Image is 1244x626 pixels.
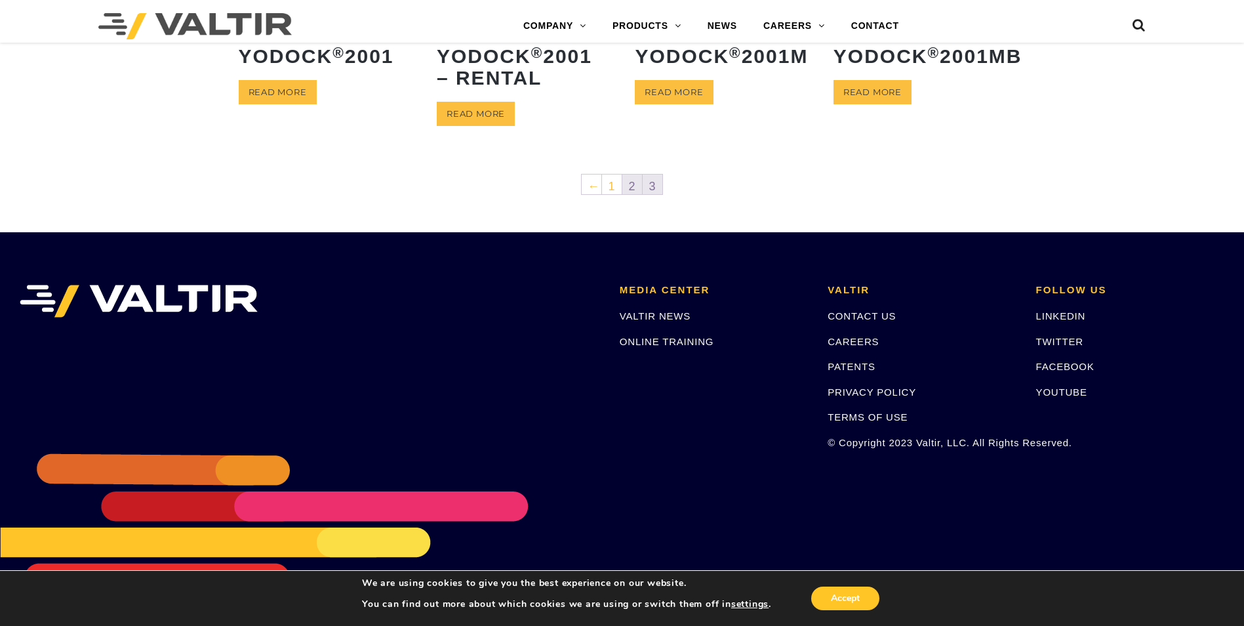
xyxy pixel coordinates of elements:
[531,45,544,61] sup: ®
[828,336,879,347] a: CAREERS
[833,80,912,104] a: Read more about “Yodock® 2001MB”
[332,45,345,61] sup: ®
[620,310,691,322] a: VALTIR NEWS
[828,411,908,423] a: TERMS OF USE
[1036,310,1086,322] a: LINKEDIN
[362,577,771,589] p: We are using cookies to give you the best experience on our website.
[362,598,771,610] p: You can find out more about which cookies we are using or switch them off in .
[928,45,940,61] sup: ®
[731,598,769,610] button: settings
[838,13,912,39] a: CONTACT
[20,285,258,318] img: VALTIR
[750,13,838,39] a: CAREERS
[1036,386,1087,398] a: YOUTUBE
[620,285,808,296] h2: MEDIA CENTER
[239,80,317,104] a: Read more about “Yodock® 2001”
[811,587,879,610] button: Accept
[239,173,1006,199] nav: Product Pagination
[1036,361,1094,372] a: FACEBOOK
[833,35,1003,77] h2: Yodock 2001MB
[98,13,292,39] img: Valtir
[828,386,916,398] a: PRIVACY POLICY
[1036,285,1224,296] h2: FOLLOW US
[729,45,742,61] sup: ®
[828,435,1016,450] p: © Copyright 2023 Valtir, LLC. All Rights Reserved.
[437,35,606,98] h2: Yodock 2001 – Rental
[635,80,713,104] a: Read more about “Yodock® 2001M”
[635,35,804,77] h2: Yodock 2001M
[510,13,599,39] a: COMPANY
[828,285,1016,296] h2: VALTIR
[828,310,896,322] a: CONTACT US
[437,102,515,126] a: Read more about “Yodock® 2001 - Rental”
[694,13,750,39] a: NEWS
[643,175,662,194] span: 3
[602,175,622,194] a: 1
[582,175,601,194] a: ←
[1036,336,1083,347] a: TWITTER
[620,336,713,347] a: ONLINE TRAINING
[239,35,408,77] h2: Yodock 2001
[599,13,694,39] a: PRODUCTS
[828,361,875,372] a: PATENTS
[622,175,642,194] a: 2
